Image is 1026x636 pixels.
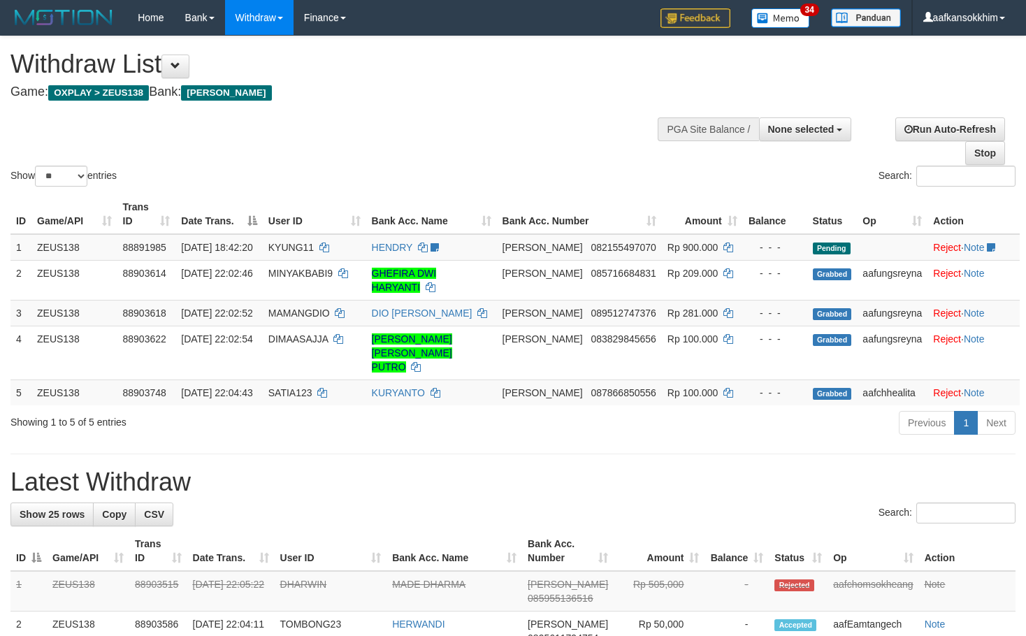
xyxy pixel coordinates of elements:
a: HERWANDI [392,619,445,630]
span: 88903748 [123,387,166,398]
a: Stop [965,141,1005,165]
a: Note [925,579,946,590]
span: None selected [768,124,834,135]
th: Trans ID: activate to sort column ascending [117,194,176,234]
a: Copy [93,503,136,526]
a: Note [925,619,946,630]
td: · [927,234,1020,261]
span: [PERSON_NAME] [528,619,608,630]
div: - - - [749,332,802,346]
span: MAMANGDIO [268,308,330,319]
td: aafchomsokheang [828,571,918,612]
th: Date Trans.: activate to sort column ascending [187,531,275,571]
td: · [927,260,1020,300]
span: Copy 083829845656 to clipboard [591,333,656,345]
h4: Game: Bank: [10,85,670,99]
a: GHEFIRA DWI HARYANTI [372,268,437,293]
th: Trans ID: activate to sort column ascending [129,531,187,571]
span: Grabbed [813,308,852,320]
th: Balance [743,194,807,234]
span: SATIA123 [268,387,312,398]
div: - - - [749,306,802,320]
span: 88903618 [123,308,166,319]
span: Pending [813,243,851,254]
th: Game/API: activate to sort column ascending [31,194,117,234]
span: [DATE] 18:42:20 [181,242,252,253]
img: MOTION_logo.png [10,7,117,28]
a: CSV [135,503,173,526]
td: Rp 505,000 [614,571,705,612]
th: Bank Acc. Name: activate to sort column ascending [386,531,522,571]
span: Accepted [774,619,816,631]
span: 88903614 [123,268,166,279]
td: 88903515 [129,571,187,612]
span: Grabbed [813,268,852,280]
a: Reject [933,308,961,319]
span: [DATE] 22:02:54 [181,333,252,345]
span: Rp 281.000 [667,308,718,319]
a: Note [964,242,985,253]
span: MINYAKBABI9 [268,268,333,279]
span: Rp 100.000 [667,387,718,398]
a: 1 [954,411,978,435]
td: ZEUS138 [31,300,117,326]
td: aafungsreyna [857,260,927,300]
label: Search: [879,166,1016,187]
td: ZEUS138 [31,260,117,300]
span: Grabbed [813,334,852,346]
th: Bank Acc. Number: activate to sort column ascending [497,194,662,234]
a: [PERSON_NAME] [PERSON_NAME] PUTRO [372,333,452,373]
th: Amount: activate to sort column ascending [662,194,743,234]
td: 5 [10,380,31,405]
a: Reject [933,333,961,345]
span: Copy [102,509,127,520]
span: Copy 085955136516 to clipboard [528,593,593,604]
td: aafungsreyna [857,300,927,326]
span: Copy 082155497070 to clipboard [591,242,656,253]
td: DHARWIN [275,571,387,612]
h1: Withdraw List [10,50,670,78]
td: 2 [10,260,31,300]
td: · [927,300,1020,326]
td: · [927,380,1020,405]
span: Copy 085716684831 to clipboard [591,268,656,279]
th: User ID: activate to sort column ascending [263,194,366,234]
input: Search: [916,166,1016,187]
span: [PERSON_NAME] [503,268,583,279]
span: [DATE] 22:02:52 [181,308,252,319]
span: [PERSON_NAME] [503,242,583,253]
th: Bank Acc. Number: activate to sort column ascending [522,531,614,571]
div: - - - [749,386,802,400]
th: Action [927,194,1020,234]
select: Showentries [35,166,87,187]
td: aafchhealita [857,380,927,405]
th: Action [919,531,1016,571]
th: Status: activate to sort column ascending [769,531,828,571]
th: Game/API: activate to sort column ascending [47,531,129,571]
div: PGA Site Balance / [658,117,758,141]
img: panduan.png [831,8,901,27]
span: Grabbed [813,388,852,400]
td: 3 [10,300,31,326]
div: Showing 1 to 5 of 5 entries [10,410,417,429]
span: Rp 209.000 [667,268,718,279]
a: Note [964,268,985,279]
span: [DATE] 22:04:43 [181,387,252,398]
td: 1 [10,234,31,261]
a: Show 25 rows [10,503,94,526]
span: 34 [800,3,819,16]
span: [PERSON_NAME] [503,387,583,398]
td: [DATE] 22:05:22 [187,571,275,612]
span: CSV [144,509,164,520]
span: DIMAASAJJA [268,333,328,345]
th: ID [10,194,31,234]
a: HENDRY [372,242,413,253]
td: - [705,571,769,612]
span: Copy 089512747376 to clipboard [591,308,656,319]
div: - - - [749,240,802,254]
a: DIO [PERSON_NAME] [372,308,472,319]
img: Button%20Memo.svg [751,8,810,28]
td: 1 [10,571,47,612]
th: Status [807,194,858,234]
span: Rp 900.000 [667,242,718,253]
